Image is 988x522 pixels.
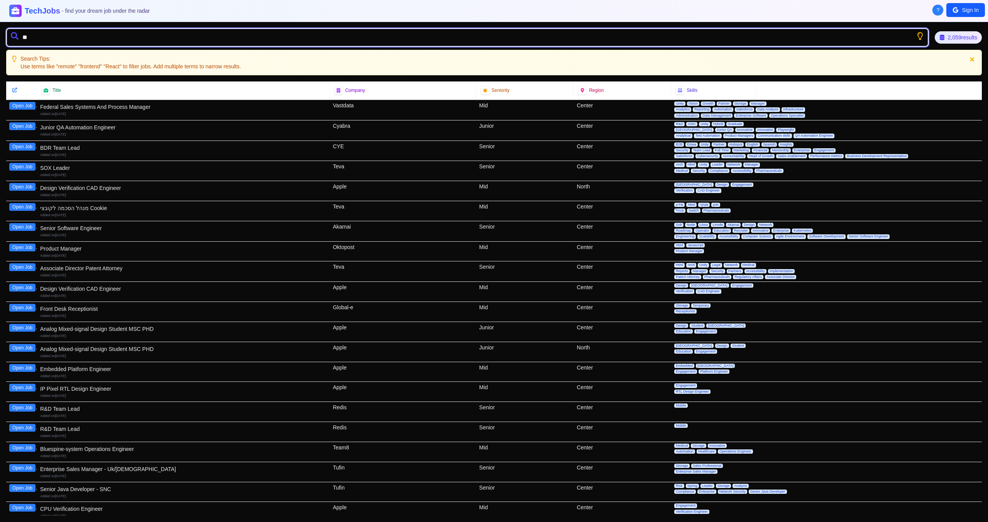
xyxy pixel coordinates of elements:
span: [GEOGRAPHIC_DATA] [674,344,714,348]
span: Manager [743,163,760,167]
span: ? [937,6,940,14]
div: Federal Sales Systems And Process Manager [40,103,327,111]
div: SOX Leader [40,164,327,172]
span: Seniority [492,87,510,93]
div: Center [574,261,671,281]
button: Open Job [9,183,36,191]
span: Legal [711,263,722,267]
div: Added on [DATE] [40,374,327,379]
span: Storage [716,484,731,488]
span: Design [674,283,688,288]
div: Center [574,502,671,522]
span: Receptionist [674,309,697,314]
span: Pharmaceuticals [755,169,783,173]
span: Platform Engineer [699,369,729,374]
div: North [574,342,671,362]
span: Engineering [674,234,696,239]
div: Vastdata [330,100,476,120]
div: Apple [330,282,476,302]
span: Product Manager [674,249,704,253]
span: Skills [687,87,697,93]
span: Data Analysis [756,107,780,112]
span: Medical [741,263,756,267]
div: Senior [476,261,574,281]
span: Performance metrics [809,154,844,158]
span: Education [674,349,693,354]
span: Enterprise Sales Manager [674,469,717,474]
span: Hubspot [728,142,744,147]
span: Growth [701,102,715,106]
span: מידע [674,203,685,207]
span: Html [686,203,697,207]
span: Medical [674,444,689,448]
div: R&D Team Lead [40,405,327,413]
span: Mobile [674,403,688,408]
div: CYE [330,141,476,161]
span: Design [674,324,688,328]
div: R&D Team Lead [40,425,327,433]
button: Show search tips [916,32,924,40]
span: Arch [674,163,685,167]
span: Operations Engineer [718,449,753,454]
div: Added on [DATE] [40,233,327,238]
span: RTL Design Engineer [674,390,711,394]
span: Sales enablement [776,154,807,158]
div: Bluespine-system Operations Engineer [40,445,327,453]
span: Accessibility [718,234,740,239]
span: Design [715,183,729,187]
span: Innovative [708,444,727,448]
span: Reports [674,269,690,273]
span: Partner [712,142,726,147]
div: Redis [330,402,476,422]
div: IP Pixel RTL Design Engineer [40,385,327,393]
div: Added on [DATE] [40,434,327,439]
span: Implementation [768,269,795,273]
div: Analog Mixed-signal Design Student MSC PHD [40,325,327,333]
div: North [574,181,671,201]
span: QA Automation Engineer [793,134,835,138]
button: Open Job [9,163,36,171]
span: Product Managers [723,134,755,138]
div: Added on [DATE] [40,112,327,117]
span: Operations Specialist [769,114,805,118]
div: Center [574,442,671,462]
div: Associate Director Patent Attorney [40,264,327,272]
span: Emea [685,142,698,147]
span: Engagement [813,148,836,153]
span: Senior Java Developer [749,490,787,494]
div: Added on [DATE] [40,253,327,258]
span: מנהל [674,208,685,213]
span: Embedded [674,364,694,368]
div: Senior [476,422,574,442]
span: R&D [674,122,685,126]
div: Added on [DATE] [40,314,327,319]
span: Marketing [732,148,751,153]
div: Mid [476,442,574,462]
span: Graduate [726,122,744,126]
span: Sales Professional [691,464,723,468]
h1: TechJobs [25,5,150,16]
span: Engagement [674,383,697,388]
span: Hybrid [712,122,725,126]
span: Verification [674,188,694,193]
span: CAD Engineer [696,289,721,293]
span: Unity [674,102,685,106]
span: Enterprise [792,148,811,153]
span: Unity [699,122,710,126]
div: Mid [476,282,574,302]
span: Leader [711,163,724,167]
span: Student [690,324,705,328]
div: Center [574,201,671,221]
span: Engagement [694,349,717,354]
div: Added on [DATE] [40,293,327,298]
div: Tufin [330,462,476,482]
button: Open Job [9,284,36,292]
span: Pharmaceuticals [703,275,732,279]
div: Team8 [330,442,476,462]
span: Automation [712,107,733,112]
div: Center [574,362,671,382]
span: Recruiter [733,229,750,233]
span: Infrastructure [782,107,805,112]
span: Patent Attorney [674,275,701,279]
span: Network [726,163,742,167]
